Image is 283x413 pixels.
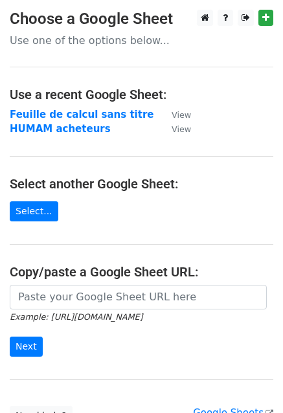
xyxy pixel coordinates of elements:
small: View [172,110,191,120]
a: Feuille de calcul sans titre [10,109,153,120]
h3: Choose a Google Sheet [10,10,273,28]
p: Use one of the options below... [10,34,273,47]
input: Paste your Google Sheet URL here [10,285,267,309]
a: HUMAM acheteurs [10,123,111,135]
h4: Select another Google Sheet: [10,176,273,192]
small: Example: [URL][DOMAIN_NAME] [10,312,142,322]
a: Select... [10,201,58,221]
input: Next [10,337,43,357]
h4: Use a recent Google Sheet: [10,87,273,102]
a: View [159,109,191,120]
h4: Copy/paste a Google Sheet URL: [10,264,273,280]
small: View [172,124,191,134]
a: View [159,123,191,135]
